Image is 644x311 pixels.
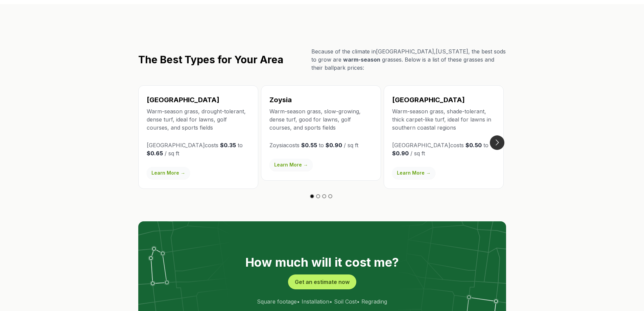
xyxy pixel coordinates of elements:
p: Because of the climate in [GEOGRAPHIC_DATA] , [US_STATE] , the best sods to grow are grasses. Bel... [311,47,506,72]
button: Go to slide 4 [328,194,332,198]
h2: The Best Types for Your Area [138,53,283,66]
p: Zoysia costs to / sq ft [269,141,373,149]
strong: $0.55 [301,142,317,149]
h3: [GEOGRAPHIC_DATA] [147,95,250,105]
p: [GEOGRAPHIC_DATA] costs to / sq ft [392,141,495,157]
strong: $0.50 [466,142,482,149]
button: Go to slide 1 [310,194,314,198]
a: Learn More → [392,167,435,179]
h3: [GEOGRAPHIC_DATA] [392,95,495,105]
strong: $0.65 [147,150,163,157]
strong: $0.90 [326,142,342,149]
button: Go to next slide [490,135,504,150]
p: Warm-season grass, drought-tolerant, dense turf, ideal for lawns, golf courses, and sports fields [147,107,250,132]
a: Learn More → [269,159,313,171]
span: warm-season [343,56,380,63]
a: Learn More → [147,167,190,179]
strong: $0.90 [392,150,409,157]
button: Get an estimate now [288,274,356,289]
strong: $0.35 [220,142,236,149]
p: Warm-season grass, shade-tolerant, thick carpet-like turf, ideal for lawns in southern coastal re... [392,107,495,132]
p: [GEOGRAPHIC_DATA] costs to / sq ft [147,141,250,157]
button: Go to slide 3 [322,194,326,198]
p: Warm-season grass, slow-growing, dense turf, good for lawns, golf courses, and sports fields [269,107,373,132]
h3: Zoysia [269,95,373,105]
button: Go to slide 2 [316,194,320,198]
